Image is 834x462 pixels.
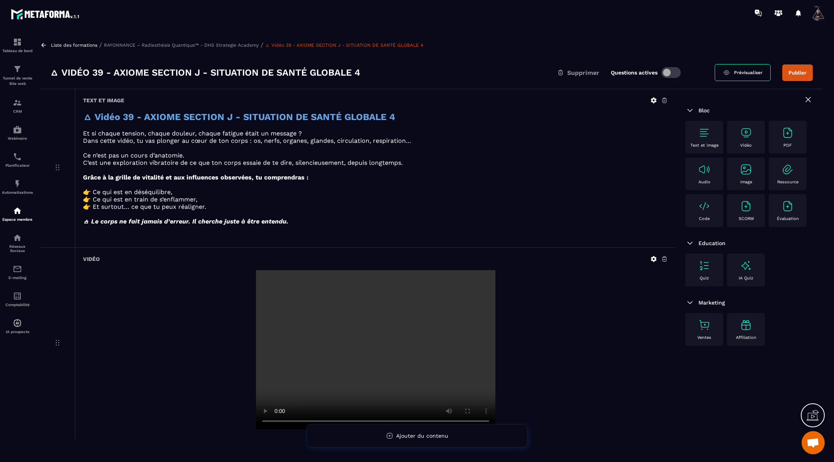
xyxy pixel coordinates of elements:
[13,318,22,328] img: automations
[2,59,33,92] a: formationformationTunnel de vente Site web
[567,69,599,76] span: Supprimer
[740,163,752,176] img: text-image no-wra
[2,109,33,113] p: CRM
[783,143,792,148] p: PDF
[2,259,33,286] a: emailemailE-mailing
[83,203,206,210] span: 👉 Et surtout… ce que tu peux réaligner.
[11,7,80,21] img: logo
[781,163,794,176] img: text-image no-wra
[83,218,288,225] em: 🜁 Le corps ne fait jamais d’erreur. Il cherche juste à être entendu.
[2,227,33,259] a: social-networksocial-networkRéseaux Sociaux
[698,259,710,272] img: text-image no-wra
[51,42,97,48] a: Liste des formations
[83,130,302,137] span: Et si chaque tension, chaque douleur, chaque fatigue était un message ?
[2,276,33,280] p: E-mailing
[13,98,22,107] img: formation
[698,179,710,184] p: Audio
[740,179,752,184] p: Image
[700,276,709,281] p: Quiz
[2,119,33,146] a: automationsautomationsWebinaire
[740,127,752,139] img: text-image no-wra
[698,107,710,113] span: Bloc
[2,330,33,334] p: IA prospects
[690,143,719,148] p: Text et image
[396,433,448,439] span: Ajouter du contenu
[83,174,309,181] strong: Grâce à la grille de vitalité et aux influences observées, tu comprendras :
[83,152,184,159] span: Ce n’est pas un cours d’anatomie.
[698,240,726,246] span: Education
[50,66,360,79] h3: 🜂 Vidéo 39 - AXIOME SECTION J - SITUATION DE SANTÉ GLOBALE 4
[698,127,710,139] img: text-image no-wra
[698,200,710,212] img: text-image no-wra
[739,276,753,281] p: IA Quiz
[2,136,33,140] p: Webinaire
[13,206,22,215] img: automations
[777,216,799,221] p: Évaluation
[740,259,752,272] img: text-image
[611,69,658,76] label: Questions actives
[740,143,752,148] p: Vidéo
[13,125,22,134] img: automations
[2,146,33,173] a: schedulerschedulerPlanificateur
[261,41,263,49] span: /
[13,37,22,47] img: formation
[13,233,22,242] img: social-network
[104,42,259,48] a: RAYONNANCE – Radiesthésie Quantique™ - DHS Strategie Academy
[739,216,754,221] p: SCORM
[734,70,763,75] span: Prévisualiser
[782,64,813,81] button: Publier
[2,92,33,119] a: formationformationCRM
[698,319,710,331] img: text-image no-wra
[698,300,725,306] span: Marketing
[740,319,752,331] img: text-image
[2,49,33,53] p: Tableau de bord
[2,173,33,200] a: automationsautomationsAutomatisations
[715,64,771,81] a: Prévisualiser
[13,291,22,301] img: accountant
[2,190,33,195] p: Automatisations
[83,256,100,262] h6: Vidéo
[685,239,695,248] img: arrow-down
[83,137,411,144] span: Dans cette vidéo, tu vas plonger au cœur de ton corps : os, nerfs, organes, glandes, circulation,...
[2,303,33,307] p: Comptabilité
[802,431,825,454] div: Ouvrir le chat
[13,152,22,161] img: scheduler
[2,200,33,227] a: automationsautomationsEspace membre
[13,64,22,74] img: formation
[699,216,710,221] p: Code
[781,200,794,212] img: text-image no-wra
[13,179,22,188] img: automations
[2,32,33,59] a: formationformationTableau de bord
[697,335,711,340] p: Ventes
[685,298,695,307] img: arrow-down
[740,200,752,212] img: text-image no-wra
[777,179,798,184] p: Ressource
[685,106,695,115] img: arrow-down
[2,217,33,222] p: Espace membre
[99,41,102,49] span: /
[2,76,33,86] p: Tunnel de vente Site web
[781,127,794,139] img: text-image no-wra
[265,42,423,48] a: 🜂 Vidéo 39 - AXIOME SECTION J - SITUATION DE SANTÉ GLOBALE 4
[83,188,172,196] span: 👉 Ce qui est en déséquilibre,
[13,264,22,274] img: email
[83,196,197,203] span: 👉 Ce qui est en train de s’enflammer,
[83,159,403,166] span: C’est une exploration vibratoire de ce que ton corps essaie de te dire, silencieusement, depuis l...
[2,163,33,168] p: Planificateur
[2,244,33,253] p: Réseaux Sociaux
[2,286,33,313] a: accountantaccountantComptabilité
[736,335,756,340] p: Affiliation
[83,112,395,122] strong: 🜂 Vidéo 39 - AXIOME SECTION J - SITUATION DE SANTÉ GLOBALE 4
[83,97,124,103] h6: Text et image
[698,163,710,176] img: text-image no-wra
